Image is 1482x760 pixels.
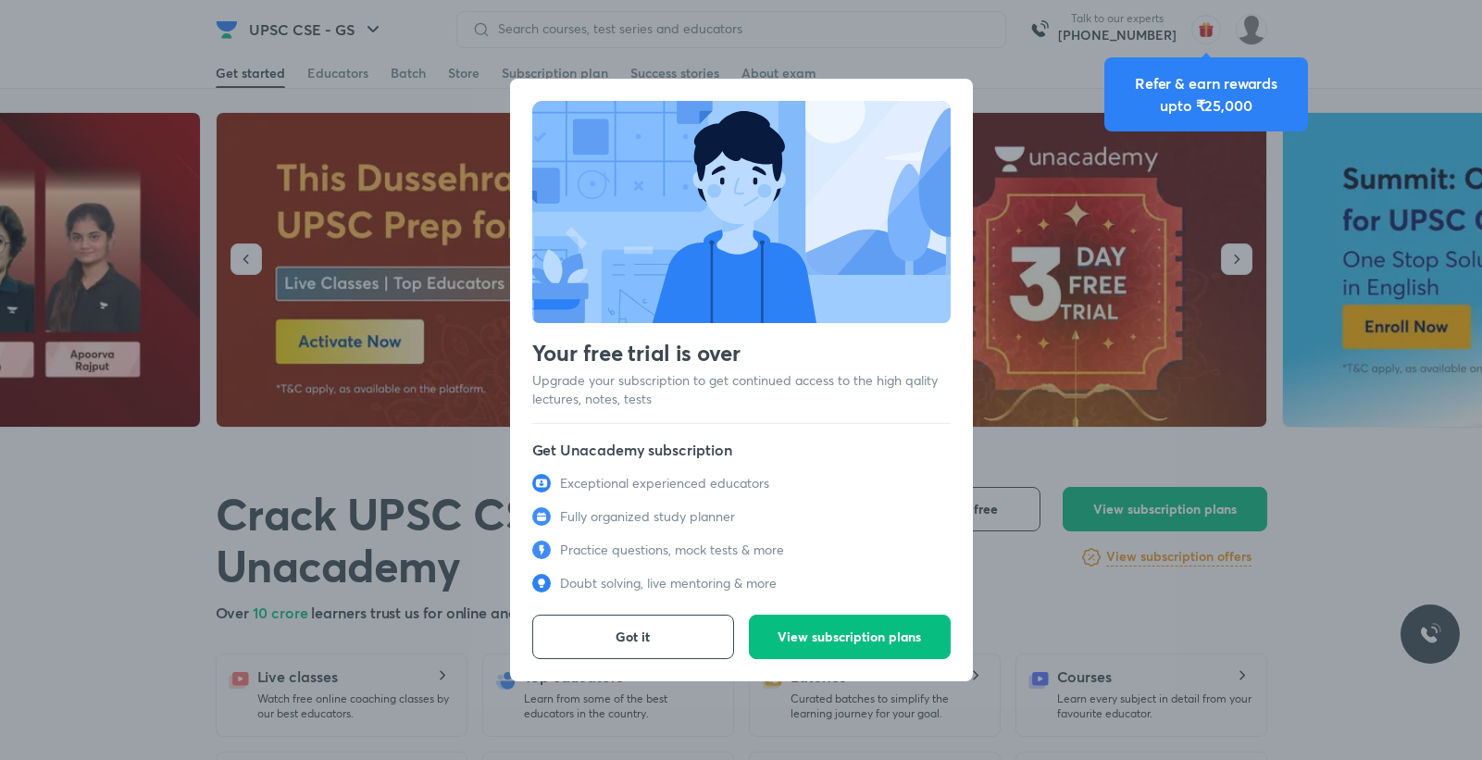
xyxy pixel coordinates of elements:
p: Practice questions, mock tests & more [560,541,784,559]
p: Upgrade your subscription to get continued access to the high qality lectures, notes, tests [532,371,951,408]
span: View subscription plans [778,628,921,646]
h5: Get Unacademy subscription [532,439,951,461]
div: Refer & earn rewards upto ₹25,000 [1119,72,1293,117]
h3: Your free trial is over [532,338,951,368]
p: Fully organized study planner [560,507,735,526]
span: Got it [616,628,650,646]
button: Got it [532,615,734,659]
p: Exceptional experienced educators [560,474,769,492]
p: Doubt solving, live mentoring & more [560,574,777,592]
button: View subscription plans [749,615,951,659]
